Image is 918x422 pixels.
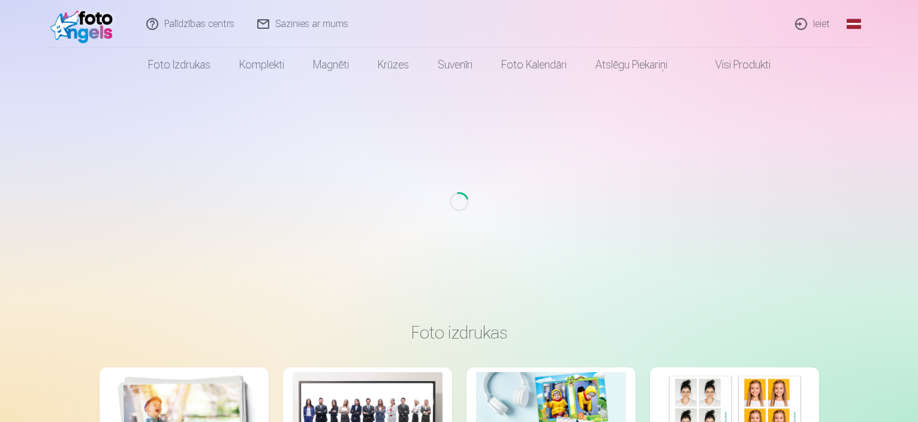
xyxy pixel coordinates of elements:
a: Visi produkti [682,48,785,82]
a: Krūzes [363,48,423,82]
a: Foto izdrukas [134,48,225,82]
h3: Foto izdrukas [109,322,809,343]
a: Foto kalendāri [487,48,581,82]
a: Suvenīri [423,48,487,82]
a: Atslēgu piekariņi [581,48,682,82]
a: Magnēti [299,48,363,82]
img: /fa1 [50,5,119,43]
a: Komplekti [225,48,299,82]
